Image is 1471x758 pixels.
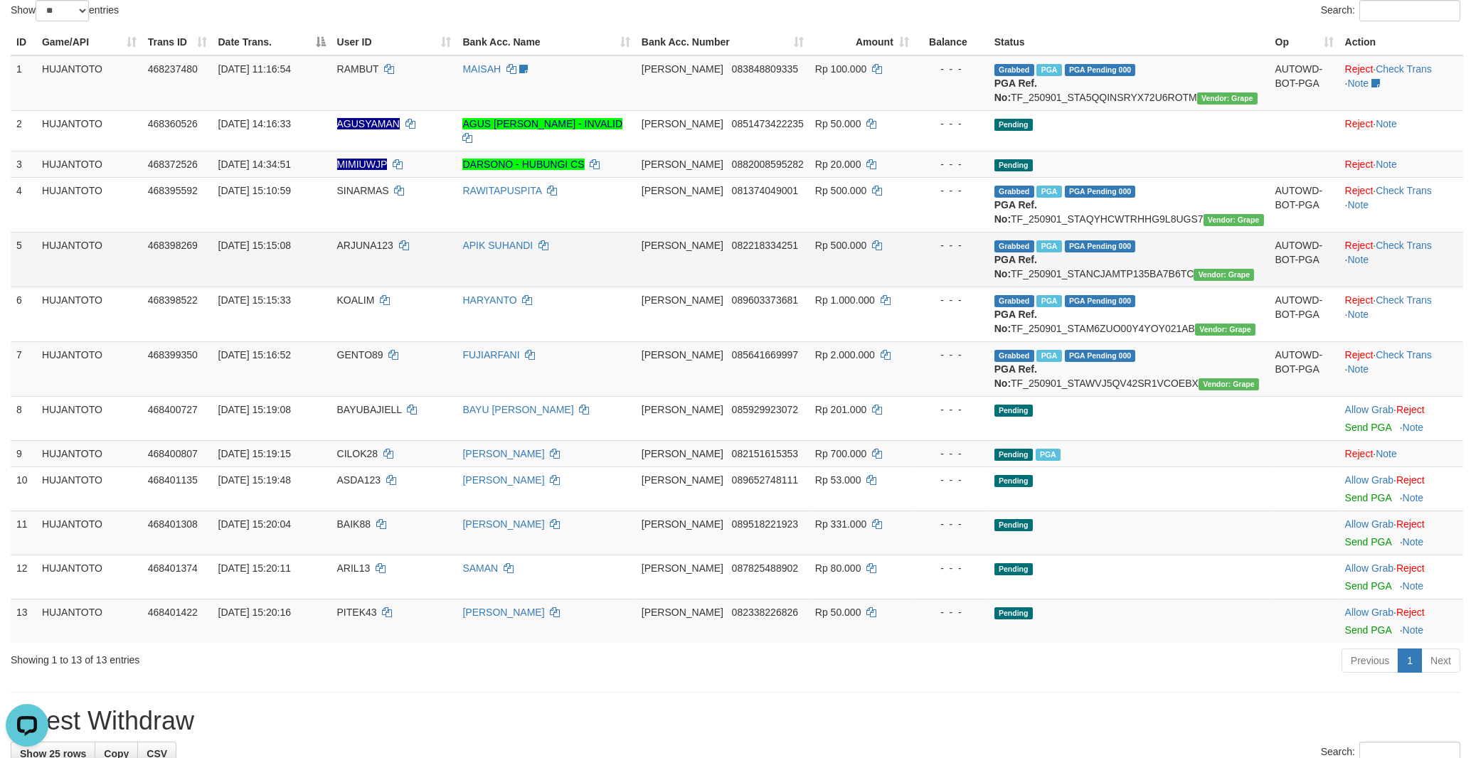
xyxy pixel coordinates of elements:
a: DARSONO - HUBUNGI CS [462,159,584,170]
td: HUJANTOTO [36,396,142,440]
td: HUJANTOTO [36,599,142,643]
span: BAYUBAJIELL [337,404,402,415]
a: Reject [1396,404,1425,415]
td: HUJANTOTO [36,55,142,111]
span: Copy 087825488902 to clipboard [732,562,798,574]
span: [DATE] 14:34:51 [218,159,291,170]
div: - - - [920,62,983,76]
span: Pending [994,449,1033,461]
th: Status [989,29,1270,55]
span: Copy 081374049001 to clipboard [732,185,798,196]
span: [DATE] 15:10:59 [218,185,291,196]
td: HUJANTOTO [36,555,142,599]
span: · [1345,562,1396,574]
td: HUJANTOTO [36,110,142,151]
span: [DATE] 15:15:08 [218,240,291,251]
a: AGUS [PERSON_NAME] - INVALID [462,118,622,129]
span: 468401374 [148,562,198,574]
span: KOALIM [337,294,375,306]
span: [PERSON_NAME] [642,63,723,75]
th: User ID: activate to sort column ascending [331,29,457,55]
span: ASDA123 [337,474,381,486]
span: [PERSON_NAME] [642,562,723,574]
a: Note [1376,159,1397,170]
span: Pending [994,119,1033,131]
span: Grabbed [994,240,1034,252]
td: · [1339,396,1463,440]
span: [PERSON_NAME] [642,404,723,415]
span: Marked by aeobudij [1036,350,1061,362]
span: Rp 2.000.000 [815,349,875,361]
a: Reject [1345,118,1374,129]
span: Rp 50.000 [815,118,861,129]
span: Rp 80.000 [815,562,861,574]
span: Pending [994,563,1033,575]
td: AUTOWD-BOT-PGA [1270,287,1339,341]
span: Nama rekening ada tanda titik/strip, harap diedit [337,159,388,170]
div: - - - [920,447,983,461]
h1: Latest Withdraw [11,707,1460,735]
a: Reject [1345,159,1374,170]
span: · [1345,607,1396,618]
span: Copy 0882008595282 to clipboard [732,159,804,170]
th: Game/API: activate to sort column ascending [36,29,142,55]
div: - - - [920,117,983,131]
td: · [1339,599,1463,643]
td: 10 [11,466,36,511]
span: Copy 0851473422235 to clipboard [732,118,804,129]
span: CILOK28 [337,448,378,459]
span: 468401135 [148,474,198,486]
th: Op: activate to sort column ascending [1270,29,1339,55]
a: Note [1348,78,1369,89]
span: · [1345,474,1396,486]
td: 8 [11,396,36,440]
div: - - - [920,293,983,307]
td: · · [1339,341,1463,396]
td: TF_250901_STANCJAMTP135BA7B6TC [989,232,1270,287]
span: [DATE] 15:16:52 [218,349,291,361]
span: RAMBUT [337,63,379,75]
a: Reject [1396,562,1425,574]
a: 1 [1398,648,1422,673]
a: [PERSON_NAME] [462,448,544,459]
a: Allow Grab [1345,562,1393,574]
a: Reject [1396,607,1425,618]
a: Send PGA [1345,536,1391,548]
a: HARYANTO [462,294,516,306]
a: Note [1376,118,1397,129]
span: Vendor URL: https://settle31.1velocity.biz [1197,92,1258,105]
span: ARIL13 [337,562,371,574]
a: Note [1348,199,1369,210]
a: Send PGA [1345,422,1391,433]
span: Rp 500.000 [815,185,866,196]
div: Showing 1 to 13 of 13 entries [11,647,602,667]
th: Bank Acc. Number: activate to sort column ascending [636,29,809,55]
span: [PERSON_NAME] [642,474,723,486]
span: [DATE] 15:19:15 [218,448,291,459]
td: · · [1339,232,1463,287]
a: MAISAH [462,63,501,75]
span: PGA Pending [1065,240,1136,252]
span: [DATE] 15:15:33 [218,294,291,306]
td: AUTOWD-BOT-PGA [1270,232,1339,287]
td: 3 [11,151,36,177]
span: GENTO89 [337,349,383,361]
a: RAWITAPUSPITA [462,185,541,196]
a: Reject [1396,474,1425,486]
td: 9 [11,440,36,466]
td: 13 [11,599,36,643]
span: [DATE] 15:19:08 [218,404,291,415]
span: Pending [994,519,1033,531]
span: Vendor URL: https://settle31.1velocity.biz [1195,324,1255,336]
a: Send PGA [1345,624,1391,636]
a: Send PGA [1345,580,1391,592]
a: Allow Grab [1345,518,1393,530]
a: Allow Grab [1345,474,1393,486]
span: Vendor URL: https://settle31.1velocity.biz [1199,378,1259,390]
span: PGA Pending [1065,64,1136,76]
div: - - - [920,402,983,417]
span: Marked by aeobudij [1036,240,1061,252]
th: Balance [915,29,989,55]
span: Pending [994,607,1033,619]
span: · [1345,404,1396,415]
